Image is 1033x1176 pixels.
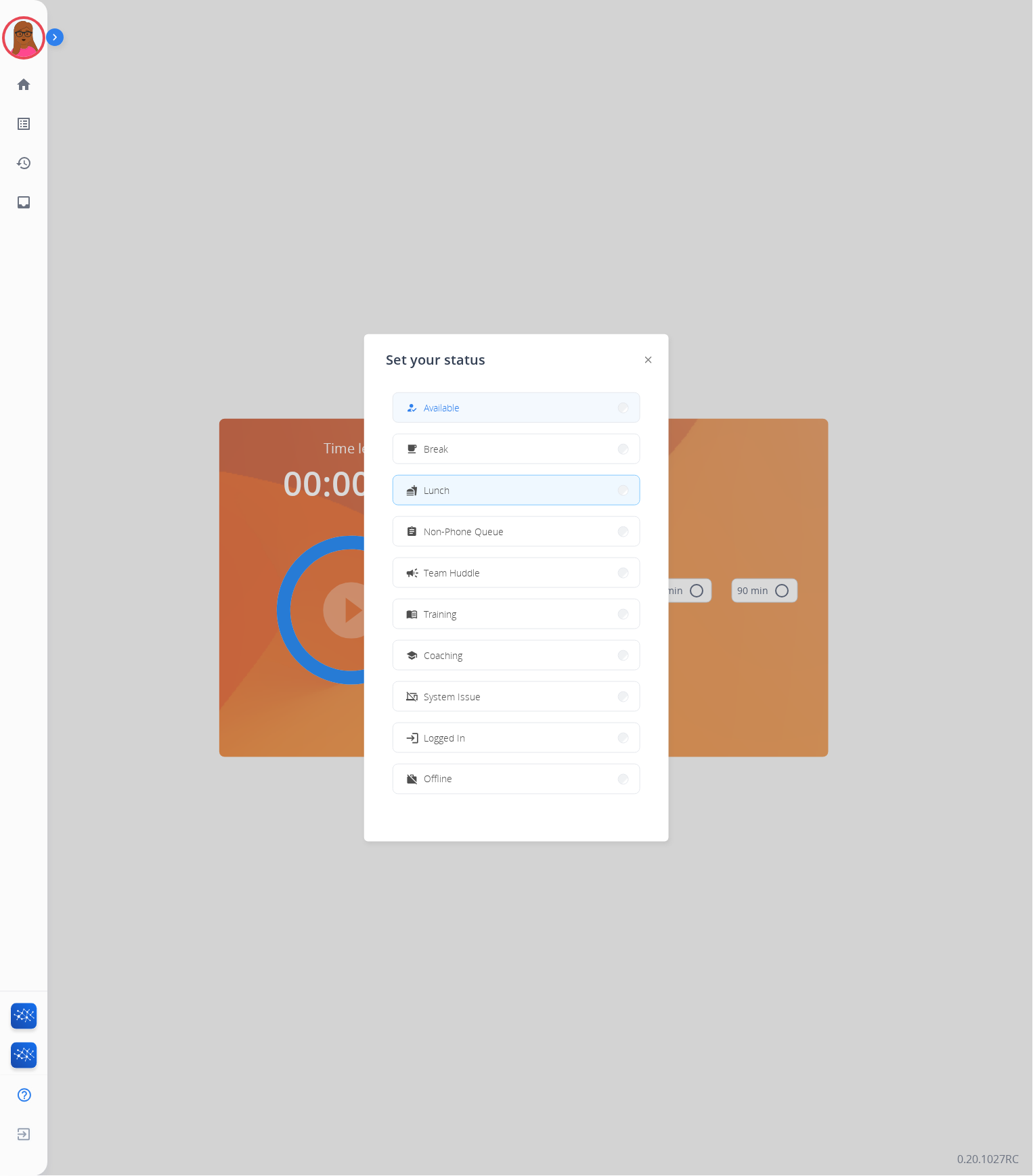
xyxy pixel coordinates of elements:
[393,600,640,629] button: Training
[393,434,640,463] button: Break
[16,155,32,171] mat-icon: history
[424,442,448,456] span: Break
[407,443,418,455] mat-icon: free_breakfast
[16,76,32,93] mat-icon: home
[424,689,481,704] span: System Issue
[424,566,480,580] span: Team Huddle
[424,483,449,497] span: Lunch
[424,401,460,415] span: Available
[424,648,462,662] span: Coaching
[424,524,504,539] span: Non-Phone Queue
[424,772,452,786] span: Offline
[407,526,418,537] mat-icon: assignment
[393,682,640,711] button: System Issue
[407,650,418,661] mat-icon: school
[405,566,419,579] mat-icon: campaign
[407,608,418,620] mat-icon: menu_book
[393,641,640,670] button: Coaching
[393,723,640,752] button: Logged In
[645,357,652,363] img: close-button
[393,558,640,587] button: Team Huddle
[393,476,640,505] button: Lunch
[405,731,419,744] mat-icon: login
[5,19,43,57] img: avatar
[393,393,640,422] button: Available
[424,607,456,621] span: Training
[407,484,418,496] mat-icon: fastfood
[16,194,32,210] mat-icon: inbox
[407,402,418,413] mat-icon: how_to_reg
[386,350,485,369] span: Set your status
[16,116,32,132] mat-icon: list_alt
[393,517,640,546] button: Non-Phone Queue
[424,731,465,745] span: Logged In
[393,765,640,794] button: Offline
[407,691,418,702] mat-icon: phonelink_off
[958,1152,1019,1168] p: 0.20.1027RC
[407,773,418,785] mat-icon: work_off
